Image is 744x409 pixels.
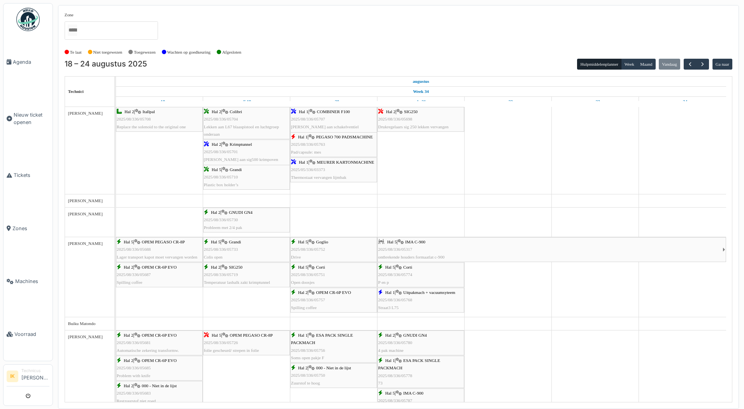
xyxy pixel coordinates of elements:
[299,160,309,164] span: Hal 1
[316,265,325,269] span: Corti
[117,399,156,403] span: Restzuurstof niet goed
[68,321,96,326] span: Buiku Matondo
[385,290,395,295] span: Hal 1
[68,198,103,203] span: [PERSON_NAME]
[204,182,239,187] span: Plastic box holder’s
[124,265,133,269] span: Hal 2
[117,280,142,285] span: Spilling coffee
[414,97,428,107] a: 21 augustus 2025
[14,171,49,179] span: Tickets
[291,332,376,362] div: |
[291,355,324,360] span: Soms open pakje F
[70,49,82,56] label: Te laat
[291,255,301,259] span: Drive
[316,365,351,370] span: 000 - Niet in de lijst
[291,133,376,156] div: |
[204,340,238,345] span: 2025/08/336/05726
[291,124,359,136] span: [PERSON_NAME] aan schakelventiel folieklem L53
[298,290,308,295] span: Hal 2
[291,272,325,277] span: 2025/08/336/05751
[212,109,221,114] span: Hal 2
[291,108,376,138] div: |
[403,290,455,295] span: Uitpakmach + vacuumsyteem
[4,35,53,88] a: Agenda
[21,368,49,374] div: Technicus
[117,373,150,378] span: Problem with knife
[298,135,308,139] span: Hal 1
[124,333,133,337] span: Hal 2
[204,124,279,136] span: Lekken aan L67 blaaspistool en luchtgroep onderaan
[204,108,289,138] div: |
[204,238,289,261] div: |
[117,238,202,261] div: |
[204,348,259,353] span: folie gescheurd/ strepen in folie
[378,238,723,261] div: |
[212,142,221,147] span: Hal 2
[502,97,515,107] a: 22 augustus 2025
[21,368,49,385] li: [PERSON_NAME]
[124,358,133,363] span: Hal 2
[117,124,186,129] span: Replace the solenoid to the original one
[316,239,328,244] span: Goglio
[117,255,197,259] span: Lager transport kapot moet vervangen worden
[291,333,353,345] span: ESA PACK SINGLE PACKMACH
[385,391,395,395] span: Hal 5
[230,142,252,147] span: Krimptunnel
[117,272,151,277] span: 2025/08/336/05687
[676,97,690,107] a: 24 augustus 2025
[15,278,49,285] span: Machines
[378,124,449,129] span: Drukregelaars sig 250 lekken vervangen
[386,109,396,114] span: Hal 2
[317,109,350,114] span: COMBINER F100
[68,89,84,94] span: Technici
[211,239,221,244] span: Hal 5
[291,117,325,121] span: 2025/08/336/05707
[378,117,412,121] span: 2025/08/336/05698
[291,150,321,154] span: Pad/capsule: mes
[291,238,376,261] div: |
[291,373,325,378] span: 2025/08/336/05750
[124,239,133,244] span: Hal 5
[204,280,270,285] span: Temperatuur lasbalk zakt krimptunnel
[211,210,221,215] span: Hal 2
[142,358,177,363] span: OPEM CR-6P EVO
[142,333,177,337] span: OPEM CR-6P EVO
[117,108,202,131] div: |
[65,12,74,18] label: Zone
[403,391,423,395] span: IMA C-900
[14,330,49,338] span: Voorraad
[696,59,709,70] button: Volgende
[403,265,412,269] span: Corti
[712,59,733,70] button: Ga naar
[230,333,273,337] span: OPEM PEGASO CR-8P
[291,175,346,180] span: Thermostaat vervangen lijmbak
[378,264,463,286] div: |
[659,59,680,70] button: Vandaag
[589,97,602,107] a: 23 augustus 2025
[291,167,325,172] span: 2025/05/336/03373
[317,160,374,164] span: MEURER KARTONMACHINE
[291,381,320,385] span: Zuurstof te hoog
[291,348,325,353] span: 2025/08/336/05756
[65,59,147,69] h2: 18 – 24 augustus 2025
[211,265,221,269] span: Hal 2
[204,225,242,230] span: Probleem met 2/4 pak
[229,265,242,269] span: SIG250
[240,97,253,107] a: 19 augustus 2025
[68,211,103,216] span: [PERSON_NAME]
[68,111,103,115] span: [PERSON_NAME]
[4,255,53,308] a: Machines
[204,332,289,354] div: |
[4,149,53,202] a: Tickets
[117,391,151,395] span: 2025/08/336/05683
[142,109,155,114] span: Itallpal
[378,108,463,131] div: |
[298,333,308,337] span: Hal 1
[4,88,53,149] a: Nieuw ticket openen
[204,157,278,169] span: [PERSON_NAME] aan sig500 krimpoven novapac
[378,358,440,370] span: ESA PACK SINGLE PACKMACH
[378,305,399,310] span: Straat3 L75
[378,247,412,252] span: 2025/08/336/05317
[93,49,122,56] label: Niet toegewezen
[68,24,77,36] input: Alles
